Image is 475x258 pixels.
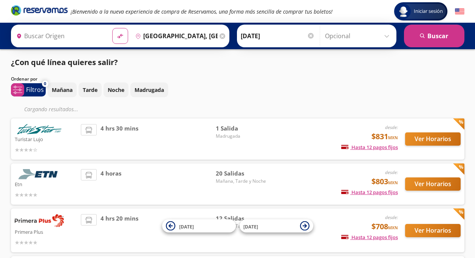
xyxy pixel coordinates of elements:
[11,5,68,16] i: Brand Logo
[44,81,46,87] span: 0
[104,82,128,97] button: Noche
[341,144,398,151] span: Hasta 12 pagos fijos
[405,224,461,237] button: Ver Horarios
[15,134,77,143] p: Turistar Lujo
[371,221,398,232] span: $708
[83,86,97,94] p: Tarde
[243,223,258,230] span: [DATE]
[388,225,398,230] small: MXN
[179,223,194,230] span: [DATE]
[371,176,398,187] span: $803
[11,83,46,96] button: 0Filtros
[130,82,168,97] button: Madrugada
[388,135,398,140] small: MXN
[385,214,398,221] em: desde:
[52,86,73,94] p: Mañana
[108,86,124,94] p: Noche
[216,133,269,140] span: Madrugada
[15,227,77,236] p: Primera Plus
[385,169,398,176] em: desde:
[216,169,269,178] span: 20 Salidas
[11,5,68,18] a: Brand Logo
[24,106,78,113] em: Cargando resultados ...
[48,82,77,97] button: Mañana
[325,26,393,45] input: Opcional
[405,132,461,146] button: Ver Horarios
[241,26,315,45] input: Elegir Fecha
[101,124,138,154] span: 4 hrs 30 mins
[341,234,398,241] span: Hasta 12 pagos fijos
[240,219,313,233] button: [DATE]
[15,169,64,179] img: Etn
[15,214,64,227] img: Primera Plus
[405,177,461,191] button: Ver Horarios
[101,169,121,199] span: 4 horas
[411,8,446,15] span: Iniciar sesión
[216,214,269,223] span: 12 Salidas
[135,86,164,94] p: Madrugada
[79,82,102,97] button: Tarde
[388,180,398,185] small: MXN
[15,124,64,134] img: Turistar Lujo
[71,8,333,15] em: ¡Bienvenido a la nueva experiencia de compra de Reservamos, una forma más sencilla de comprar tus...
[404,25,464,47] button: Buscar
[162,219,236,233] button: [DATE]
[371,131,398,142] span: $831
[385,124,398,131] em: desde:
[455,7,464,16] button: English
[13,26,106,45] input: Buscar Origen
[341,189,398,196] span: Hasta 12 pagos fijos
[216,178,269,185] span: Mañana, Tarde y Noche
[132,26,218,45] input: Buscar Destino
[11,57,118,68] p: ¿Con qué línea quieres salir?
[15,179,77,188] p: Etn
[11,76,37,82] p: Ordenar por
[101,214,138,247] span: 4 hrs 20 mins
[26,85,44,94] p: Filtros
[216,124,269,133] span: 1 Salida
